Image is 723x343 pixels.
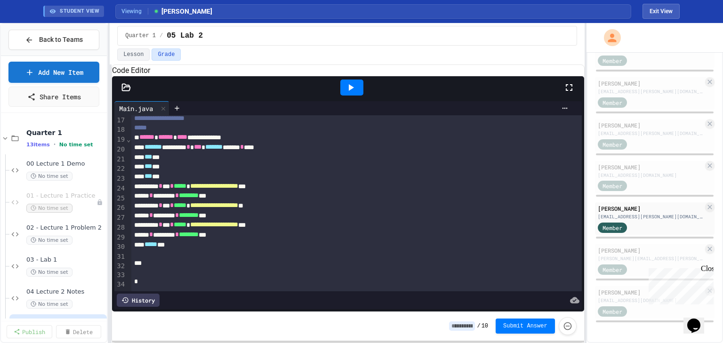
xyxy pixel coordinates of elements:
[482,322,488,330] span: 10
[643,4,680,19] button: Exit student view
[598,172,703,179] div: [EMAIL_ADDRESS][DOMAIN_NAME]
[598,213,703,220] div: [EMAIL_ADDRESS][PERSON_NAME][DOMAIN_NAME]
[56,325,102,338] a: Delete
[26,142,50,148] span: 13 items
[114,280,126,289] div: 34
[598,121,703,129] div: [PERSON_NAME]
[503,322,547,330] span: Submit Answer
[598,297,703,304] div: [EMAIL_ADDRESS][DOMAIN_NAME]
[114,242,126,252] div: 30
[496,319,555,334] button: Submit Answer
[160,32,163,40] span: /
[598,288,703,296] div: [PERSON_NAME]
[26,300,72,309] span: No time set
[594,27,623,48] div: My Account
[26,172,72,181] span: No time set
[645,264,714,304] iframe: chat widget
[602,140,622,149] span: Member
[26,192,96,200] span: 01 - Lecture 1 Practice
[114,194,126,204] div: 25
[598,163,703,171] div: [PERSON_NAME]
[152,48,181,61] button: Grade
[602,307,622,316] span: Member
[114,101,169,115] div: Main.java
[114,125,126,135] div: 18
[59,142,93,148] span: No time set
[114,135,126,145] div: 19
[96,199,103,206] div: Unpublished
[26,160,105,168] span: 00 Lecture 1 Demo
[54,141,56,148] span: •
[598,88,703,95] div: [EMAIL_ADDRESS][PERSON_NAME][DOMAIN_NAME]
[114,116,126,126] div: 17
[114,174,126,184] div: 23
[114,213,126,223] div: 27
[602,182,622,190] span: Member
[114,145,126,155] div: 20
[114,262,126,271] div: 32
[167,30,203,41] span: 05 Lab 2
[26,268,72,277] span: No time set
[8,87,99,107] a: Share Items
[598,79,703,88] div: [PERSON_NAME]
[602,223,622,232] span: Member
[598,204,703,213] div: [PERSON_NAME]
[114,184,126,194] div: 24
[602,56,622,65] span: Member
[114,223,126,233] div: 28
[26,288,105,296] span: 04 Lecture 2 Notes
[153,7,212,16] span: [PERSON_NAME]
[125,32,156,40] span: Quarter 1
[602,98,622,107] span: Member
[117,48,150,61] button: Lesson
[598,255,703,262] div: [PERSON_NAME][EMAIL_ADDRESS][PERSON_NAME][DOMAIN_NAME]
[8,62,99,83] a: Add New Item
[26,256,105,264] span: 03 - Lab 1
[60,8,99,16] span: STUDENT VIEW
[126,136,131,143] span: Fold line
[7,325,52,338] a: Publish
[114,164,126,174] div: 22
[559,317,577,335] button: Force resubmission of student's answer (Admin only)
[26,204,72,213] span: No time set
[114,271,126,280] div: 33
[112,65,584,76] h6: Code Editor
[114,155,126,165] div: 21
[114,233,126,243] div: 29
[598,246,703,255] div: [PERSON_NAME]
[26,224,105,232] span: 02 - Lecture 1 Problem 2
[121,7,148,16] span: Viewing
[26,236,72,245] span: No time set
[602,265,622,274] span: Member
[39,35,83,45] span: Back to Teams
[114,104,158,113] div: Main.java
[598,130,703,137] div: [EMAIL_ADDRESS][PERSON_NAME][DOMAIN_NAME]
[4,4,65,60] div: Chat with us now!Close
[8,30,99,50] button: Back to Teams
[117,294,160,307] div: History
[114,203,126,213] div: 26
[477,322,480,330] span: /
[683,305,714,334] iframe: chat widget
[114,252,126,262] div: 31
[26,128,105,137] span: Quarter 1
